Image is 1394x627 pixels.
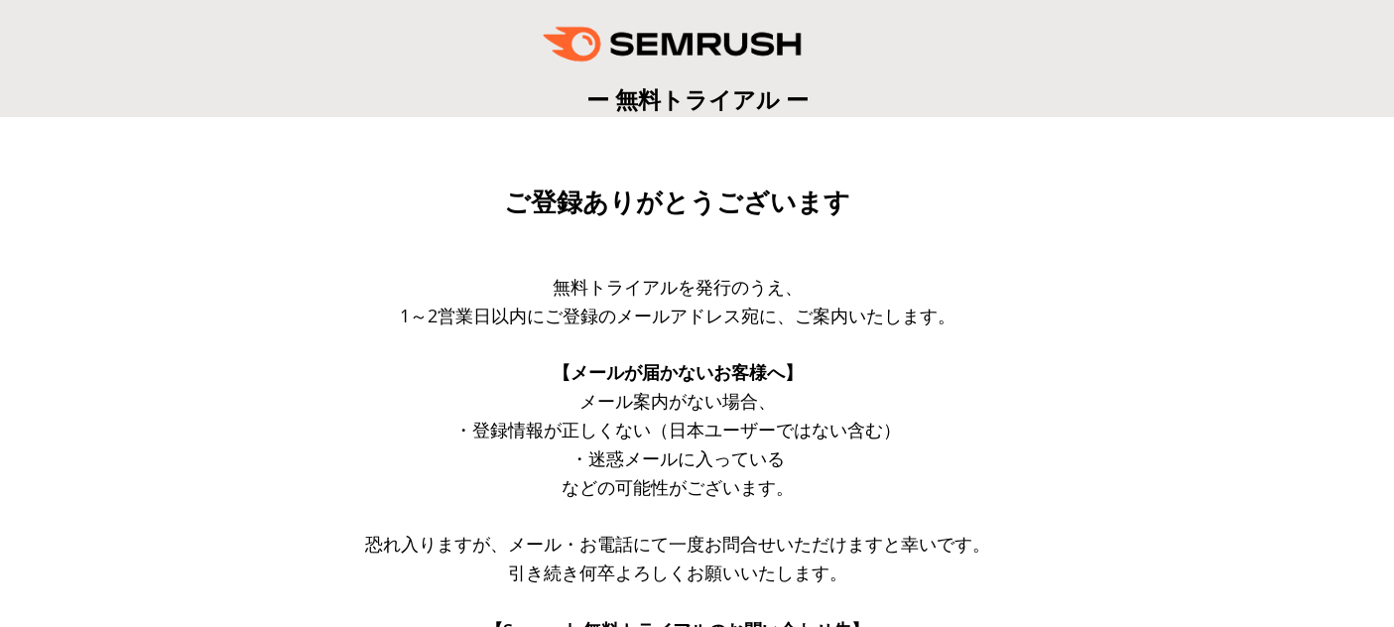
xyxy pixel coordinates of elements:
[504,188,850,217] span: ご登録ありがとうございます
[562,475,794,499] span: などの可能性がございます。
[553,275,803,299] span: 無料トライアルを発行のうえ、
[365,532,990,556] span: 恐れ入りますが、メール・お電話にて一度お問合せいただけますと幸いです。
[508,561,847,584] span: 引き続き何卒よろしくお願いいたします。
[400,304,955,327] span: 1～2営業日以内にご登録のメールアドレス宛に、ご案内いたします。
[570,446,785,470] span: ・迷惑メールに入っている
[579,389,776,413] span: メール案内がない場合、
[586,83,809,115] span: ー 無料トライアル ー
[553,360,803,384] span: 【メールが届かないお客様へ】
[454,418,901,441] span: ・登録情報が正しくない（日本ユーザーではない含む）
